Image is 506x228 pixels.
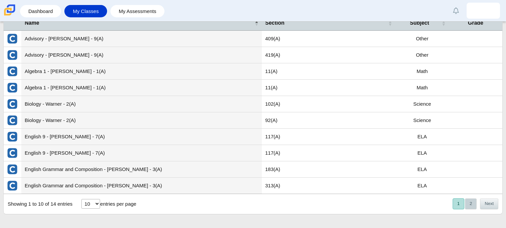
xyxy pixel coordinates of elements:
[21,161,262,178] td: English Grammar and Composition - [PERSON_NAME] - 3(A)
[21,112,262,129] td: Biology - Warner - 2(A)
[262,47,396,63] td: 419(A)
[21,145,262,161] td: English 9 - [PERSON_NAME] - 7(A)
[21,31,262,47] td: Advisory - [PERSON_NAME] - 9(A)
[262,31,396,47] td: 409(A)
[21,129,262,145] td: English 9 - [PERSON_NAME] - 7(A)
[396,96,449,112] td: Science
[7,33,18,44] img: External class connected through Clever
[388,20,392,26] span: Section : Activate to sort
[262,63,396,80] td: 11(A)
[262,161,396,178] td: 183(A)
[21,178,262,194] td: English Grammar and Composition - [PERSON_NAME] - 3(A)
[7,99,18,109] img: External class connected through Clever
[480,198,498,209] button: Next
[21,47,262,63] td: Advisory - [PERSON_NAME] - 9(A)
[262,145,396,161] td: 117(A)
[262,96,396,112] td: 102(A)
[396,112,449,129] td: Science
[262,112,396,129] td: 92(A)
[442,20,446,26] span: Subject : Activate to sort
[255,20,259,26] span: Name : Activate to invert sorting
[452,19,499,27] span: Grade
[396,47,449,63] td: Other
[100,201,136,207] label: entries per page
[262,129,396,145] td: 117(A)
[25,19,253,27] span: Name
[7,131,18,142] img: External class connected through Clever
[68,5,104,17] a: My Classes
[7,148,18,158] img: External class connected through Clever
[3,12,17,18] a: Carmen School of Science & Technology
[4,194,72,214] div: Showing 1 to 10 of 14 entries
[396,145,449,161] td: ELA
[396,31,449,47] td: Other
[21,96,262,112] td: Biology - Warner - 2(A)
[114,5,161,17] a: My Assessments
[452,198,498,209] nav: pagination
[396,80,449,96] td: Math
[7,66,18,77] img: External class connected through Clever
[396,129,449,145] td: ELA
[7,50,18,60] img: External class connected through Clever
[21,63,262,80] td: Algebra 1 - [PERSON_NAME] - 1(A)
[7,82,18,93] img: External class connected through Clever
[262,80,396,96] td: 11(A)
[478,5,489,16] img: michael.fermaintva.2jc7PQ
[465,198,477,209] button: 2
[396,63,449,80] td: Math
[7,164,18,175] img: External class connected through Clever
[3,3,17,17] img: Carmen School of Science & Technology
[262,178,396,194] td: 313(A)
[7,180,18,191] img: External class connected through Clever
[265,19,387,27] span: Section
[21,80,262,96] td: Algebra 1 - [PERSON_NAME] - 1(A)
[396,178,449,194] td: ELA
[449,3,463,18] a: Alerts
[396,161,449,178] td: ELA
[399,19,440,27] span: Subject
[7,115,18,126] img: External class connected through Clever
[453,198,464,209] button: 1
[23,5,58,17] a: Dashboard
[467,3,500,19] a: michael.fermaintva.2jc7PQ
